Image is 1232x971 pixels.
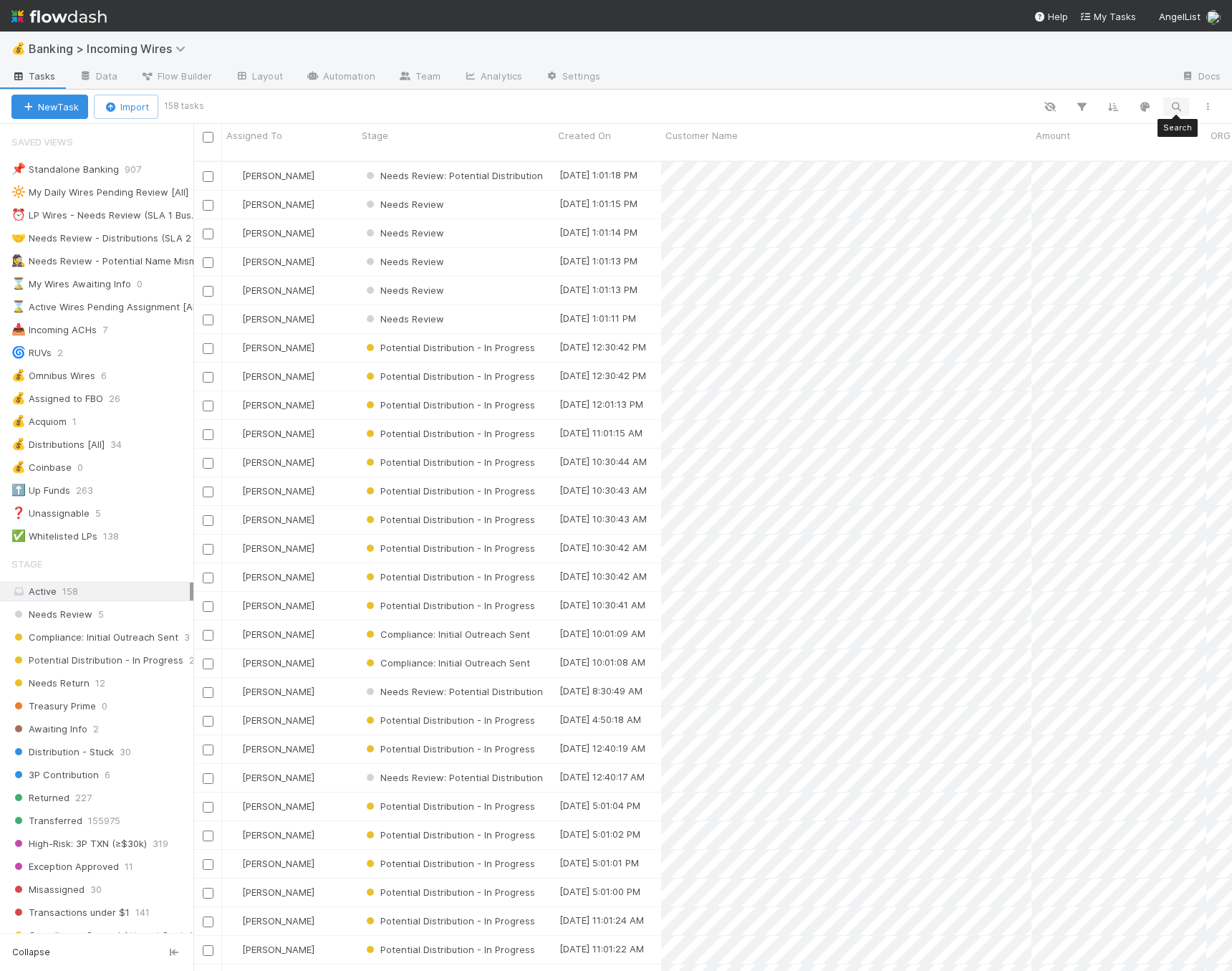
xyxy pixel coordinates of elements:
[559,712,641,727] div: [DATE] 4:50:18 AM
[228,885,314,899] div: [PERSON_NAME]
[11,504,90,522] div: Unassignable
[203,200,213,211] input: Toggle Row Selected
[11,461,26,473] span: 💰
[558,128,611,143] span: Created On
[164,100,204,113] small: 158 tasks
[11,4,107,29] img: logo-inverted-e16ddd16eac7371096b0.svg
[559,254,637,268] div: [DATE] 1:01:13 PM
[242,600,314,611] span: [PERSON_NAME]
[228,226,314,240] div: [PERSON_NAME]
[559,282,637,297] div: [DATE] 1:01:13 PM
[189,651,201,669] span: 23
[88,812,120,830] span: 155975
[228,198,240,210] img: avatar_eacbd5bb-7590-4455-a9e9-12dcb5674423.png
[11,69,56,83] span: Tasks
[11,275,131,293] div: My Wires Awaiting Info
[363,312,444,326] div: Needs Review
[1079,11,1136,22] span: My Tasks
[137,275,157,293] span: 0
[363,340,535,355] div: Potential Distribution - In Progress
[1036,128,1070,143] span: Amount
[203,945,213,956] input: Toggle Row Selected
[242,514,314,525] span: [PERSON_NAME]
[203,917,213,927] input: Toggle Row Selected
[228,484,314,498] div: [PERSON_NAME]
[228,256,240,267] img: avatar_eacbd5bb-7590-4455-a9e9-12dcb5674423.png
[11,550,42,578] span: Stage
[11,697,96,715] span: Treasury Prime
[95,674,105,692] span: 12
[363,254,444,269] div: Needs Review
[559,225,637,239] div: [DATE] 1:01:14 PM
[559,340,646,354] div: [DATE] 12:30:42 PM
[11,344,52,362] div: RUVs
[228,284,240,296] img: avatar_eacbd5bb-7590-4455-a9e9-12dcb5674423.png
[559,827,640,841] div: [DATE] 5:01:02 PM
[11,390,103,408] div: Assigned to FBO
[363,342,535,353] span: Potential Distribution - In Progress
[387,66,452,89] a: Team
[1079,9,1136,24] a: My Tasks
[103,527,133,545] span: 138
[559,196,637,211] div: [DATE] 1:01:15 PM
[11,482,70,499] div: Up Funds
[363,398,535,412] div: Potential Distribution - In Progress
[11,415,26,427] span: 💰
[242,313,314,325] span: [PERSON_NAME]
[29,42,193,56] span: Banking > Incoming Wires
[72,413,91,431] span: 1
[228,742,314,756] div: [PERSON_NAME]
[203,229,213,239] input: Toggle Row Selected
[559,168,637,182] div: [DATE] 1:01:18 PM
[1211,128,1231,143] span: ORG
[363,886,535,898] span: Potential Distribution - In Progress
[11,766,99,784] span: 3P Contribution
[12,946,50,959] span: Collapse
[11,95,88,119] button: NewTask
[11,206,216,224] div: LP Wires - Needs Review (SLA 1 Bus. Day)
[559,598,645,612] div: [DATE] 10:30:41 AM
[11,835,147,853] span: High-Risk: 3P TXN (≥$30k)
[11,128,73,156] span: Saved Views
[203,429,213,440] input: Toggle Row Selected
[242,198,314,210] span: [PERSON_NAME]
[363,772,543,783] span: Needs Review: Potential Distribution
[203,831,213,841] input: Toggle Row Selected
[362,128,388,143] span: Stage
[363,399,535,411] span: Potential Distribution - In Progress
[203,716,213,727] input: Toggle Row Selected
[242,686,314,697] span: [PERSON_NAME]
[559,626,645,641] div: [DATE] 10:01:09 AM
[228,197,314,211] div: [PERSON_NAME]
[242,800,314,812] span: [PERSON_NAME]
[203,544,213,555] input: Toggle Row Selected
[11,277,26,290] span: ⌛
[363,627,530,641] div: Compliance: Initial Outreach Sent
[228,656,314,670] div: [PERSON_NAME]
[102,697,107,715] span: 0
[228,828,314,842] div: [PERSON_NAME]
[120,743,131,761] span: 30
[363,628,530,640] span: Compliance: Initial Outreach Sent
[203,630,213,641] input: Toggle Row Selected
[242,886,314,898] span: [PERSON_NAME]
[125,858,133,876] span: 11
[363,742,535,756] div: Potential Distribution - In Progress
[363,684,543,699] div: Needs Review: Potential Distribution
[242,915,314,927] span: [PERSON_NAME]
[11,507,26,519] span: ❓
[11,583,190,601] div: Active
[11,743,114,761] span: Distribution - Stuck
[11,163,26,175] span: 📌
[242,772,314,783] span: [PERSON_NAME]
[226,128,282,143] span: Assigned To
[93,720,99,738] span: 2
[559,454,647,469] div: [DATE] 10:30:44 AM
[363,770,543,785] div: Needs Review: Potential Distribution
[363,914,535,928] div: Potential Distribution - In Progress
[203,401,213,411] input: Toggle Row Selected
[242,858,314,869] span: [PERSON_NAME]
[363,456,535,468] span: Potential Distribution - In Progress
[11,323,26,335] span: 📥
[1206,10,1221,24] img: avatar_00bac1b4-31d4-408a-a3b3-edb667efc506.png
